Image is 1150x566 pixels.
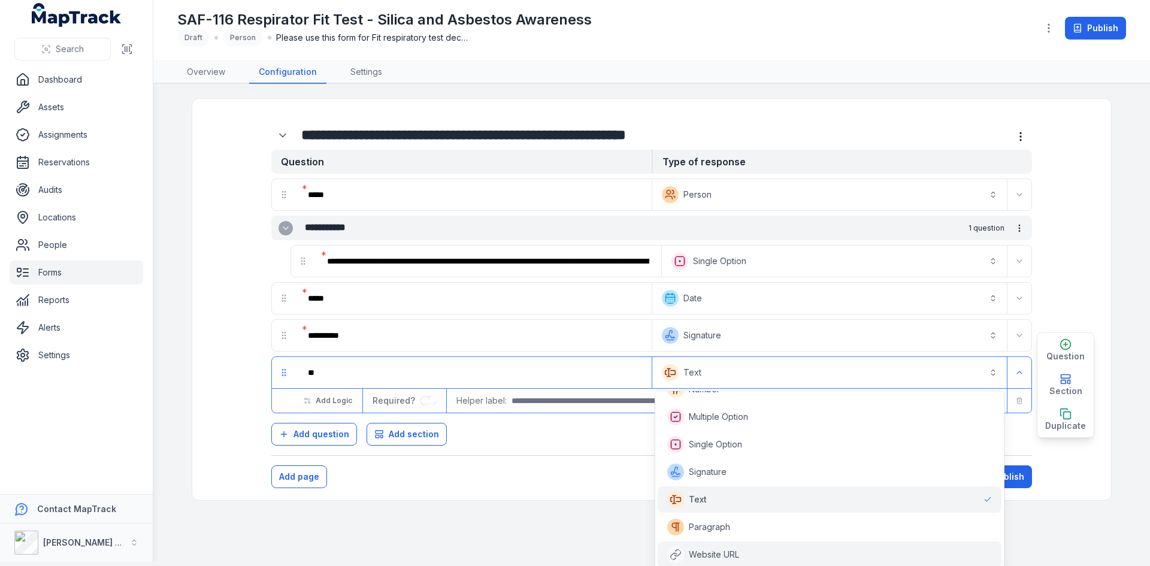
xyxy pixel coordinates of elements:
[689,494,707,506] span: Text
[689,521,730,533] span: Paragraph
[689,438,742,450] span: Single Option
[655,359,1004,386] button: Text
[689,411,748,423] span: Multiple Option
[689,549,739,561] span: Website URL
[689,466,727,478] span: Signature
